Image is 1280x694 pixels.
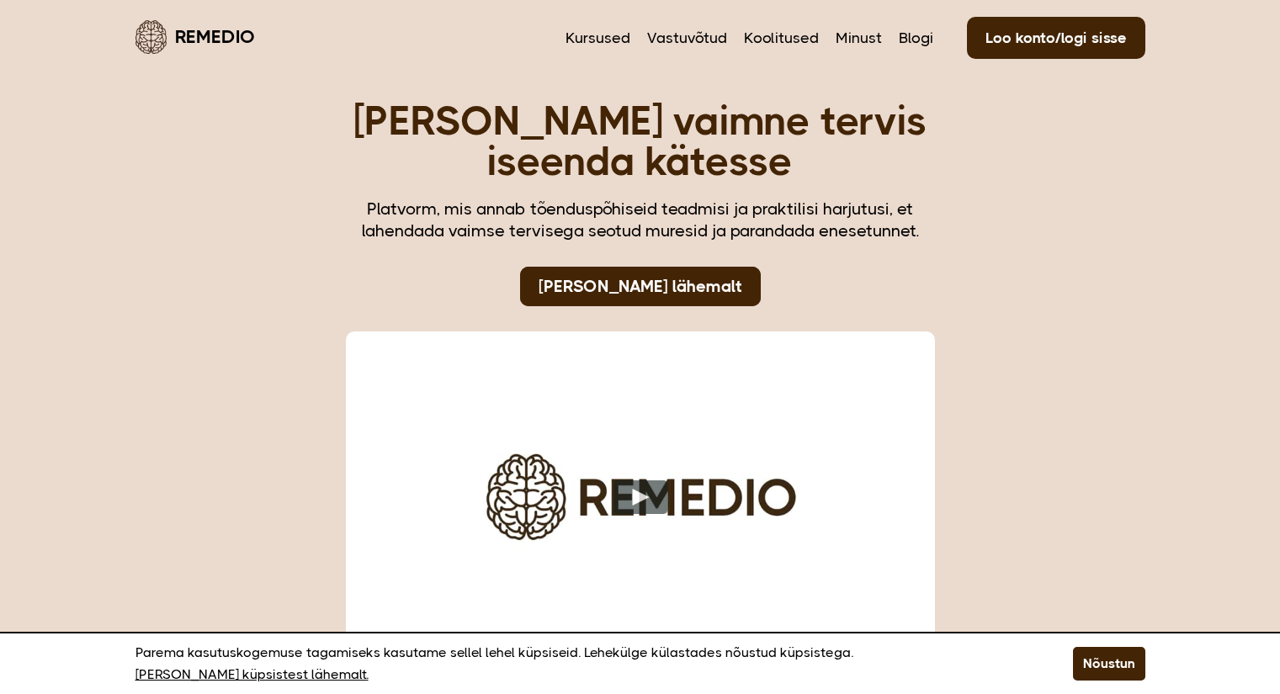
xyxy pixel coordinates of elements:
[135,20,167,54] img: Remedio logo
[647,27,727,49] a: Vastuvõtud
[836,27,882,49] a: Minust
[520,267,761,306] a: [PERSON_NAME] lähemalt
[613,480,667,514] button: Play video
[1073,647,1145,681] button: Nõustun
[346,101,935,182] h1: [PERSON_NAME] vaimne tervis iseenda kätesse
[135,642,1031,686] p: Parema kasutuskogemuse tagamiseks kasutame sellel lehel küpsiseid. Lehekülge külastades nõustud k...
[899,27,933,49] a: Blogi
[346,199,935,242] div: Platvorm, mis annab tõenduspõhiseid teadmisi ja praktilisi harjutusi, et lahendada vaimse tervise...
[566,27,630,49] a: Kursused
[967,17,1145,59] a: Loo konto/logi sisse
[135,17,255,56] a: Remedio
[744,27,819,49] a: Koolitused
[135,664,369,686] a: [PERSON_NAME] küpsistest lähemalt.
